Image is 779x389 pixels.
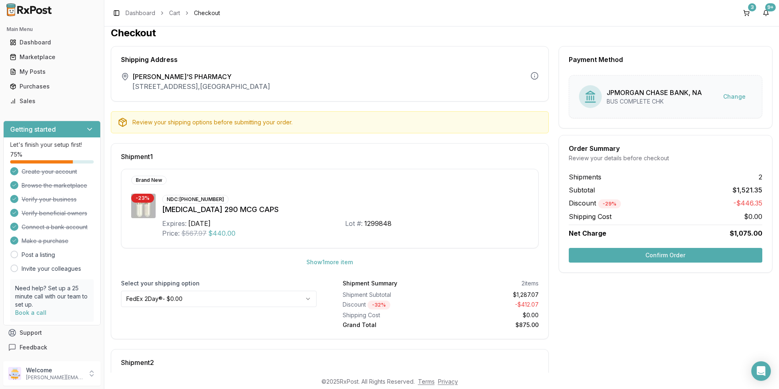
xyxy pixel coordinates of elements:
[10,82,94,91] div: Purchases
[15,284,89,309] p: Need help? Set up a 25 minute call with our team to set up.
[121,279,317,287] label: Select your shipping option
[607,88,702,97] div: JPMORGAN CHASE BANK, NA
[3,325,101,340] button: Support
[744,212,762,221] span: $0.00
[132,118,542,126] div: Review your shipping options before submitting your order.
[7,50,97,64] a: Marketplace
[300,255,359,270] button: Show1more item
[444,291,538,299] div: $1,287.07
[7,26,97,33] h2: Main Menu
[181,228,207,238] span: $567.97
[733,198,762,208] span: -$446.35
[22,181,87,190] span: Browse the marketplace
[10,97,94,105] div: Sales
[3,95,101,108] button: Sales
[22,251,55,259] a: Post a listing
[121,359,154,366] span: Shipment 2
[418,378,435,385] a: Terms
[3,36,101,49] button: Dashboard
[740,7,753,20] button: 3
[598,199,621,208] div: - 29 %
[730,228,762,238] span: $1,075.00
[3,51,101,64] button: Marketplace
[7,94,97,108] a: Sales
[367,301,390,309] div: - 32 %
[132,82,270,91] p: [STREET_ADDRESS] , [GEOGRAPHIC_DATA]
[569,154,762,162] div: Review your details before checkout
[10,124,56,134] h3: Getting started
[10,38,94,46] div: Dashboard
[607,97,702,106] div: BUS COMPLETE CHK
[26,374,83,381] p: [PERSON_NAME][EMAIL_ADDRESS][DOMAIN_NAME]
[343,279,397,287] div: Shipment Summary
[3,340,101,355] button: Feedback
[748,3,756,11] div: 3
[125,9,155,17] a: Dashboard
[125,9,220,17] nav: breadcrumb
[10,150,22,159] span: 75 %
[22,237,68,245] span: Make a purchase
[569,145,762,152] div: Order Summary
[3,80,101,93] button: Purchases
[121,153,153,160] span: Shipment 1
[343,311,437,319] div: Shipping Cost
[759,7,772,20] button: 9+
[22,209,87,217] span: Verify beneficial owners
[7,64,97,79] a: My Posts
[131,194,156,218] img: Linzess 290 MCG CAPS
[522,279,539,287] div: 2 items
[111,27,772,40] h1: Checkout
[438,378,458,385] a: Privacy
[569,185,595,195] span: Subtotal
[162,228,180,238] div: Price:
[10,68,94,76] div: My Posts
[3,3,55,16] img: RxPost Logo
[22,265,81,273] a: Invite your colleagues
[733,185,762,195] span: $1,521.35
[15,309,46,316] a: Book a call
[765,3,776,11] div: 9+
[8,367,21,380] img: User avatar
[343,291,437,299] div: Shipment Subtotal
[208,228,235,238] span: $440.00
[444,321,538,329] div: $875.00
[569,56,762,63] div: Payment Method
[444,301,538,309] div: - $412.07
[169,9,180,17] a: Cart
[162,204,528,215] div: [MEDICAL_DATA] 290 MCG CAPS
[26,366,83,374] p: Welcome
[10,141,94,149] p: Let's finish your setup first!
[131,176,167,185] div: Brand New
[569,248,762,263] button: Confirm Order
[10,53,94,61] div: Marketplace
[343,321,437,329] div: Grand Total
[20,343,47,351] span: Feedback
[188,219,211,228] div: [DATE]
[22,168,77,176] span: Create your account
[717,89,752,104] button: Change
[569,172,601,182] span: Shipments
[751,361,771,381] div: Open Intercom Messenger
[7,79,97,94] a: Purchases
[569,199,621,207] span: Discount
[569,212,612,221] span: Shipping Cost
[759,172,762,182] span: 2
[343,301,437,309] div: Discount
[194,9,220,17] span: Checkout
[364,219,392,228] div: 1299848
[3,65,101,78] button: My Posts
[132,72,270,82] span: [PERSON_NAME]'S PHARMACY
[345,219,363,228] div: Lot #:
[569,229,606,237] span: Net Charge
[121,56,539,63] div: Shipping Address
[22,195,77,203] span: Verify your business
[22,223,88,231] span: Connect a bank account
[162,219,187,228] div: Expires:
[131,194,154,203] div: - 23 %
[444,311,538,319] div: $0.00
[7,35,97,50] a: Dashboard
[162,195,229,204] div: NDC: [PHONE_NUMBER]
